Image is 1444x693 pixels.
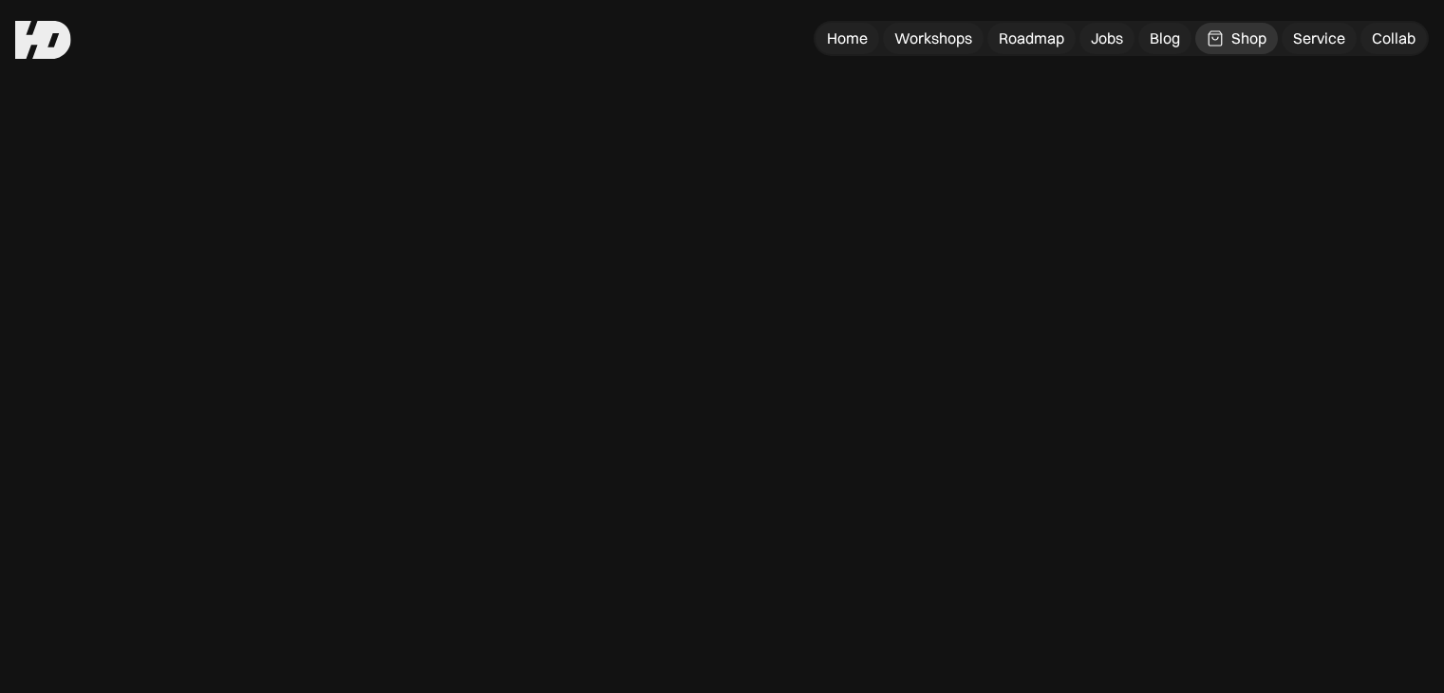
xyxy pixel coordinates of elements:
a: Jobs [1079,23,1135,54]
a: Roadmap [987,23,1076,54]
div: Blog [1150,28,1180,48]
a: Home [816,23,879,54]
div: Shop [1231,28,1266,48]
a: Service [1282,23,1357,54]
div: Jobs [1091,28,1123,48]
div: Roadmap [999,28,1064,48]
a: Collab [1360,23,1427,54]
div: Service [1293,28,1345,48]
div: Workshops [894,28,972,48]
a: Blog [1138,23,1191,54]
a: Shop [1195,23,1278,54]
div: Collab [1372,28,1416,48]
div: Home [827,28,868,48]
a: Workshops [883,23,984,54]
